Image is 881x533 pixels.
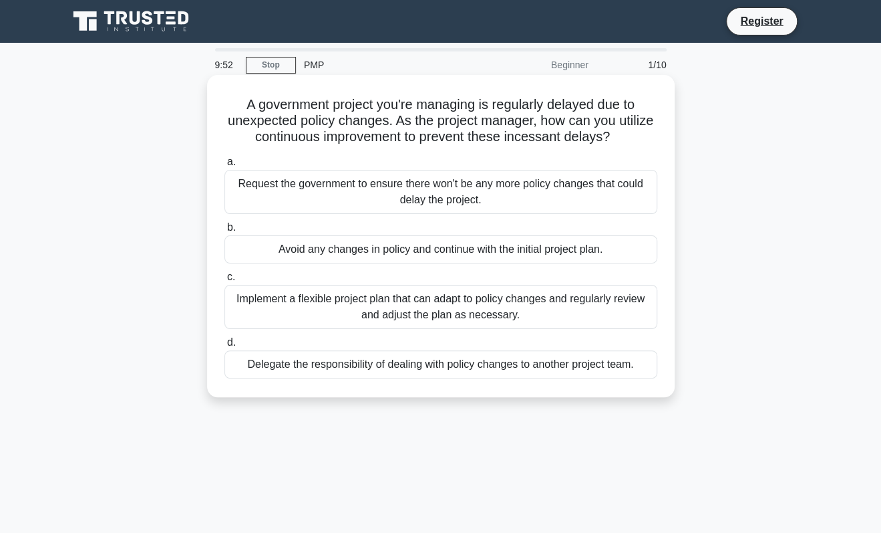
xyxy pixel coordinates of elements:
[224,170,657,214] div: Request the government to ensure there won't be any more policy changes that could delay the proj...
[296,51,480,78] div: PMP
[227,336,236,348] span: d.
[227,271,235,282] span: c.
[224,350,657,379] div: Delegate the responsibility of dealing with policy changes to another project team.
[224,285,657,329] div: Implement a flexible project plan that can adapt to policy changes and regularly review and adjus...
[224,235,657,263] div: Avoid any changes in policy and continue with the initial project plan.
[227,221,236,233] span: b.
[480,51,596,78] div: Beginner
[223,96,659,146] h5: A government project you're managing is regularly delayed due to unexpected policy changes. As th...
[732,13,791,29] a: Register
[227,156,236,167] span: a.
[207,51,246,78] div: 9:52
[596,51,675,78] div: 1/10
[246,57,296,74] a: Stop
